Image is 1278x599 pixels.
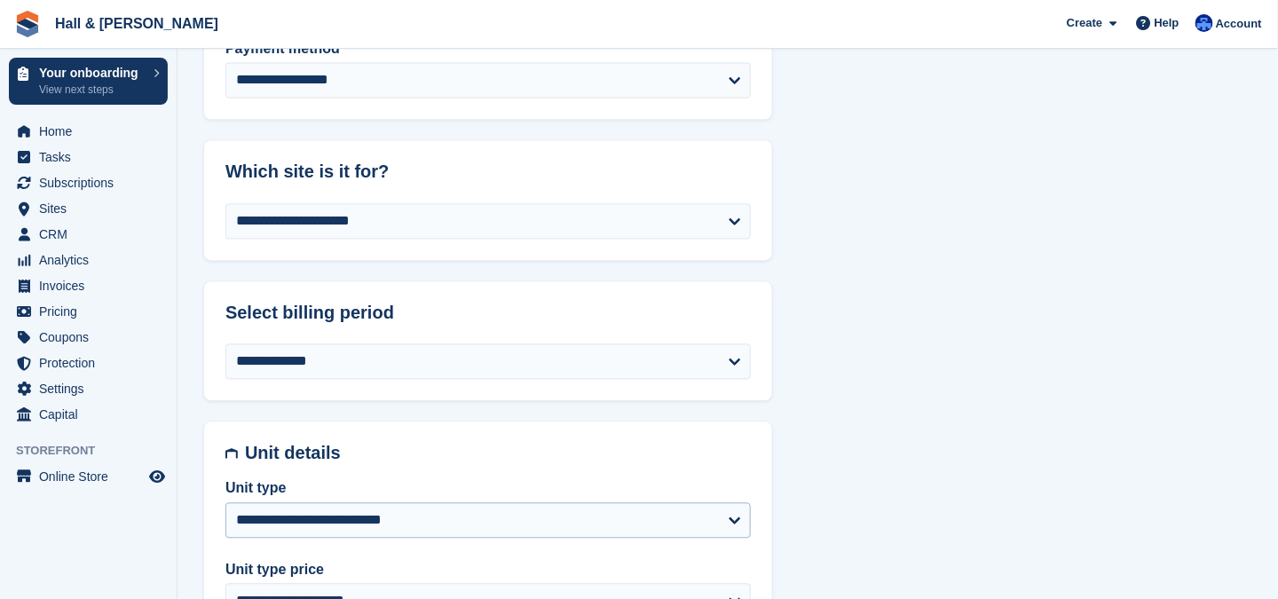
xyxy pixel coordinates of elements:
[39,273,146,298] span: Invoices
[9,299,168,324] a: menu
[146,466,168,487] a: Preview store
[1155,14,1179,32] span: Help
[39,170,146,195] span: Subscriptions
[39,196,146,221] span: Sites
[9,325,168,350] a: menu
[9,119,168,144] a: menu
[39,299,146,324] span: Pricing
[1216,15,1262,33] span: Account
[9,222,168,247] a: menu
[39,464,146,489] span: Online Store
[39,67,145,79] p: Your onboarding
[9,196,168,221] a: menu
[225,560,751,581] label: Unit type price
[39,248,146,272] span: Analytics
[39,82,145,98] p: View next steps
[14,11,41,37] img: stora-icon-8386f47178a22dfd0bd8f6a31ec36ba5ce8667c1dd55bd0f319d3a0aa187defe.svg
[9,464,168,489] a: menu
[16,442,177,460] span: Storefront
[225,162,751,183] h2: Which site is it for?
[225,478,751,500] label: Unit type
[48,9,225,38] a: Hall & [PERSON_NAME]
[9,351,168,375] a: menu
[9,273,168,298] a: menu
[39,222,146,247] span: CRM
[9,402,168,427] a: menu
[225,38,751,59] label: Payment method
[39,145,146,169] span: Tasks
[9,170,168,195] a: menu
[1195,14,1213,32] img: Claire Banham
[39,402,146,427] span: Capital
[225,444,238,464] img: unit-details-icon-595b0c5c156355b767ba7b61e002efae458ec76ed5ec05730b8e856ff9ea34a9.svg
[39,325,146,350] span: Coupons
[39,351,146,375] span: Protection
[9,248,168,272] a: menu
[225,303,751,324] h2: Select billing period
[245,444,751,464] h2: Unit details
[9,376,168,401] a: menu
[39,119,146,144] span: Home
[1067,14,1102,32] span: Create
[39,376,146,401] span: Settings
[9,145,168,169] a: menu
[9,58,168,105] a: Your onboarding View next steps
